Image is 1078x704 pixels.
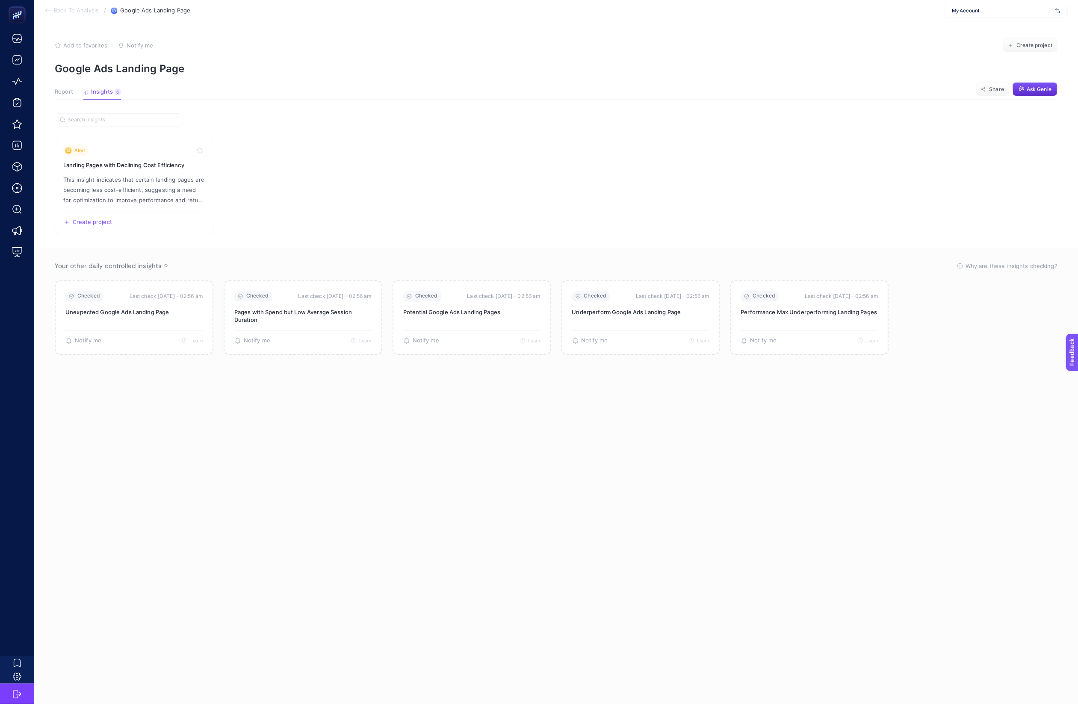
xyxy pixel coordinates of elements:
[584,293,607,299] span: Checked
[413,337,439,344] span: Notify me
[244,337,270,344] span: Notify me
[298,292,372,300] time: Last check [DATE]・02:56 am
[976,82,1009,96] button: Share
[65,308,203,316] p: Unexpected Google Ads Landing Page
[750,337,777,344] span: Notify me
[74,147,86,154] span: Alert
[1055,6,1060,15] img: svg%3e
[952,7,1052,14] span: My Account
[130,292,203,300] time: Last check [DATE]・02:56 am
[63,219,112,226] button: Create a new project based on this insight
[75,337,101,344] span: Notify me
[528,338,540,344] span: Learn
[63,42,107,49] span: Add to favorites
[741,337,777,344] button: Notify me
[636,292,709,300] time: Last check [DATE]・02:56 am
[65,337,101,344] button: Notify me
[55,137,213,234] a: View insight titled This insight indicates that certain landing pages are becoming less cost-effi...
[697,338,709,344] span: Learn
[866,338,878,344] span: Learn
[115,88,121,95] div: 6
[520,338,540,344] button: Learn
[1013,82,1057,96] button: Ask Genie
[55,88,73,95] span: Report
[246,293,269,299] span: Checked
[234,308,372,324] p: Pages with Spend but Low Average Session Duration
[415,293,438,299] span: Checked
[127,42,153,49] span: Notify me
[55,62,1057,75] p: Google Ads Landing Page
[688,338,709,344] button: Learn
[753,293,775,299] span: Checked
[857,338,878,344] button: Learn
[118,42,153,49] button: Notify me
[55,42,107,49] button: Add to favorites
[63,161,205,169] h3: Insight title
[741,308,878,316] p: Performance Max Underperforming Landing Pages
[5,3,32,9] span: Feedback
[63,174,205,205] p: Insight description
[54,7,99,14] span: Back To Analysis
[989,86,1004,93] span: Share
[91,88,113,95] span: Insights
[55,137,1057,234] section: Insight Packages
[1003,38,1057,52] button: Create project
[55,262,162,270] span: Your other daily controlled insights
[190,338,203,344] span: Learn
[77,293,100,299] span: Checked
[966,262,1057,270] span: Why are these insights checking?
[73,219,112,226] span: Create project
[120,7,190,14] span: Google Ads Landing Page
[104,7,106,14] span: /
[467,292,540,300] time: Last check [DATE]・02:56 am
[234,337,270,344] button: Notify me
[1016,42,1052,49] span: Create project
[195,145,205,156] button: Toggle favorite
[1027,86,1051,93] span: Ask Genie
[805,292,878,300] time: Last check [DATE]・02:56 am
[182,338,203,344] button: Learn
[403,337,439,344] button: Notify me
[403,308,540,316] p: Potential Google Ads Landing Pages
[572,337,608,344] button: Notify me
[582,337,608,344] span: Notify me
[55,280,1057,355] section: Passive Insight Packages
[572,308,709,316] p: Underperform Google Ads Landing Page
[68,117,178,123] input: Search
[351,338,372,344] button: Learn
[359,338,372,344] span: Learn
